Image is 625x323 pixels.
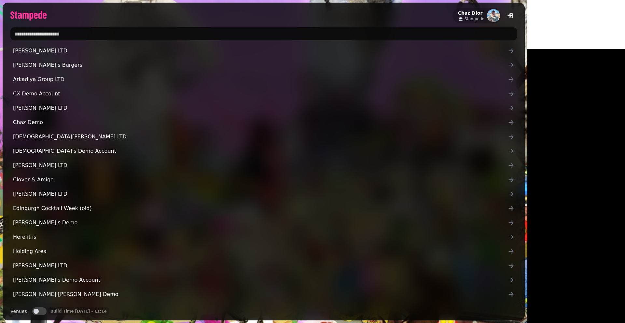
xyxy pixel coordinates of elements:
[10,59,517,72] a: [PERSON_NAME]'s Burgers
[13,90,508,98] span: CX Demo Account
[10,274,517,287] a: [PERSON_NAME]'s Demo Account
[10,231,517,244] a: Here it is
[13,133,508,141] span: [DEMOGRAPHIC_DATA][PERSON_NAME] LTD
[10,87,517,100] a: CX Demo Account
[10,202,517,215] a: Edinburgh Cocktail Week (old)
[13,247,508,255] span: Holding Area
[487,9,500,22] img: aHR0cHM6Ly93d3cuZ3JhdmF0YXIuY29tL2F2YXRhci83OGExYjYxODc2MzU1NDBmNTZkNzNhODM1OWFmMjllZj9zPTE1MCZkP...
[10,188,517,201] a: [PERSON_NAME] LTD
[13,262,508,270] span: [PERSON_NAME] LTD
[10,130,517,143] a: [DEMOGRAPHIC_DATA][PERSON_NAME] LTD
[10,44,517,57] a: [PERSON_NAME] LTD
[10,102,517,115] a: [PERSON_NAME] LTD
[13,76,508,83] span: Arkadiya Group LTD
[13,233,508,241] span: Here it is
[13,47,508,55] span: [PERSON_NAME] LTD
[13,276,508,284] span: [PERSON_NAME]'s Demo Account
[13,176,508,184] span: Clover & Amigo
[13,190,508,198] span: [PERSON_NAME] LTD
[13,147,508,155] span: [DEMOGRAPHIC_DATA]'s Demo Account
[10,173,517,186] a: Clover & Amigo
[458,10,484,16] h2: Chaz Dior
[10,145,517,158] a: [DEMOGRAPHIC_DATA]'s Demo Account
[10,159,517,172] a: [PERSON_NAME] LTD
[504,9,517,22] button: logout
[13,219,508,227] span: [PERSON_NAME]'s Demo
[458,16,484,21] a: Stampede
[10,259,517,272] a: [PERSON_NAME] LTD
[10,216,517,229] a: [PERSON_NAME]'s Demo
[13,161,508,169] span: [PERSON_NAME] LTD
[13,119,508,126] span: Chaz Demo
[10,73,517,86] a: Arkadiya Group LTD
[10,288,517,301] a: [PERSON_NAME] [PERSON_NAME] Demo
[465,16,484,21] span: Stampede
[10,11,47,21] img: logo
[13,290,508,298] span: [PERSON_NAME] [PERSON_NAME] Demo
[10,307,27,315] label: Venues
[10,116,517,129] a: Chaz Demo
[13,61,508,69] span: [PERSON_NAME]'s Burgers
[50,309,107,314] p: Build Time [DATE] - 11:14
[13,104,508,112] span: [PERSON_NAME] LTD
[10,245,517,258] a: Holding Area
[13,204,508,212] span: Edinburgh Cocktail Week (old)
